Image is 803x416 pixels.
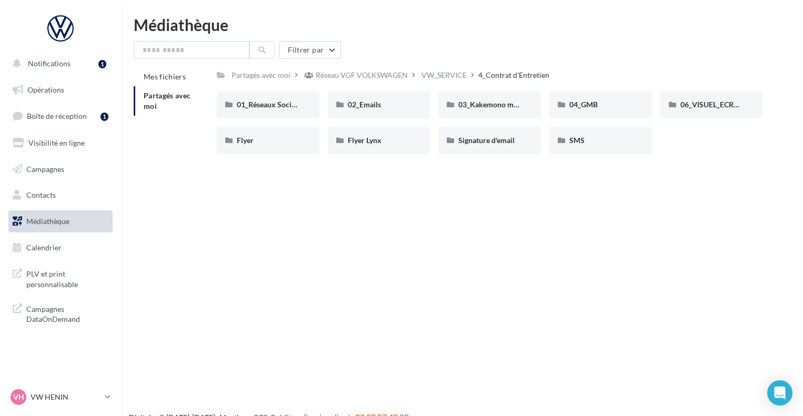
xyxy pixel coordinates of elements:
[569,136,585,145] span: SMS
[26,243,62,252] span: Calendrier
[6,53,111,75] button: Notifications 1
[6,158,115,180] a: Campagnes
[6,105,115,127] a: Boîte de réception1
[348,100,381,109] span: 02_Emails
[316,70,408,80] div: Réseau VGF VOLKSWAGEN
[144,91,191,110] span: Partagés avec moi
[348,136,382,145] span: Flyer Lynx
[478,70,549,80] div: 4_Contrat d'Entretien
[458,136,515,145] span: Signature d'email
[13,392,24,402] span: VH
[421,70,467,80] div: VW_SERVICE
[134,17,790,33] div: Médiathèque
[31,392,101,402] p: VW HENIN
[8,387,113,407] a: VH VW HENIN
[6,79,115,101] a: Opérations
[6,132,115,154] a: Visibilité en ligne
[237,136,254,145] span: Flyer
[569,100,598,109] span: 04_GMB
[237,100,304,109] span: 01_Réseaux Sociaux
[680,100,745,109] span: 06_VISUEL_ECRAN
[27,85,64,94] span: Opérations
[26,190,56,199] span: Contacts
[98,60,106,68] div: 1
[232,70,290,80] div: Partagés avec moi
[6,262,115,293] a: PLV et print personnalisable
[144,72,186,81] span: Mes fichiers
[6,298,115,329] a: Campagnes DataOnDemand
[26,217,69,226] span: Médiathèque
[6,184,115,206] a: Contacts
[26,164,64,173] span: Campagnes
[101,113,108,121] div: 1
[28,138,85,147] span: Visibilité en ligne
[279,41,341,59] button: Filtrer par
[26,302,108,324] span: Campagnes DataOnDemand
[458,100,550,109] span: 03_Kakemono multimarque
[26,267,108,289] span: PLV et print personnalisable
[6,210,115,232] a: Médiathèque
[28,59,71,68] span: Notifications
[767,380,792,405] div: Open Intercom Messenger
[27,111,87,120] span: Boîte de réception
[6,237,115,259] a: Calendrier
